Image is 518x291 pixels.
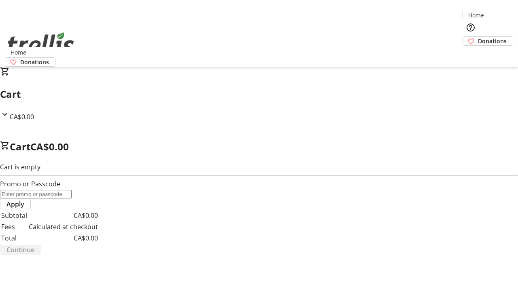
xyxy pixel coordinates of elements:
[1,233,28,243] td: Total
[10,112,34,121] span: CA$0.00
[463,11,489,19] a: Home
[20,58,49,66] span: Donations
[1,221,28,232] td: Fees
[463,36,513,46] a: Donations
[463,19,479,36] button: Help
[30,140,69,153] span: CA$0.00
[478,37,507,45] span: Donations
[28,210,98,221] td: CA$0.00
[28,233,98,243] td: CA$0.00
[1,210,28,221] td: Subtotal
[5,48,31,57] a: Home
[5,57,55,67] a: Donations
[6,199,24,209] span: Apply
[11,48,26,57] span: Home
[5,23,77,64] img: Orient E2E Organization YEeFUxQwnB's Logo
[28,221,98,232] td: Calculated at checkout
[463,46,479,62] button: Cart
[468,11,484,19] span: Home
